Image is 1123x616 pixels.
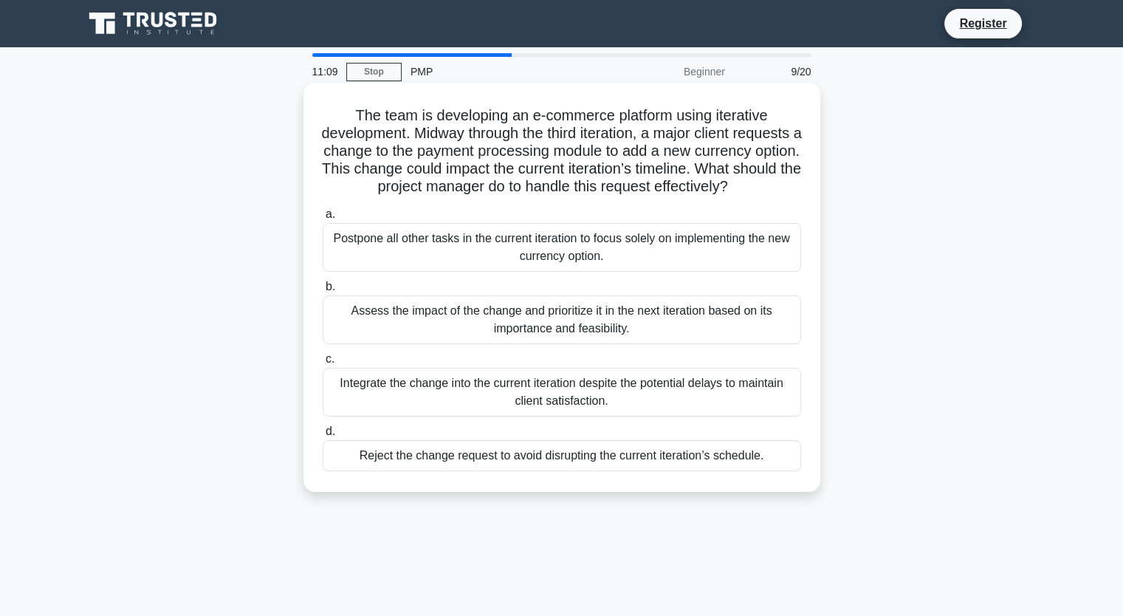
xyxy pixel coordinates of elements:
div: PMP [402,57,605,86]
h5: The team is developing an e-commerce platform using iterative development. Midway through the thi... [321,106,803,196]
div: Reject the change request to avoid disrupting the current iteration’s schedule. [323,440,801,471]
span: d. [326,425,335,437]
span: b. [326,280,335,292]
div: Beginner [605,57,734,86]
div: Assess the impact of the change and prioritize it in the next iteration based on its importance a... [323,295,801,344]
span: c. [326,352,334,365]
span: a. [326,208,335,220]
a: Register [950,14,1015,32]
div: Postpone all other tasks in the current iteration to focus solely on implementing the new currenc... [323,223,801,272]
a: Stop [346,63,402,81]
div: 9/20 [734,57,820,86]
div: Integrate the change into the current iteration despite the potential delays to maintain client s... [323,368,801,417]
div: 11:09 [303,57,346,86]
